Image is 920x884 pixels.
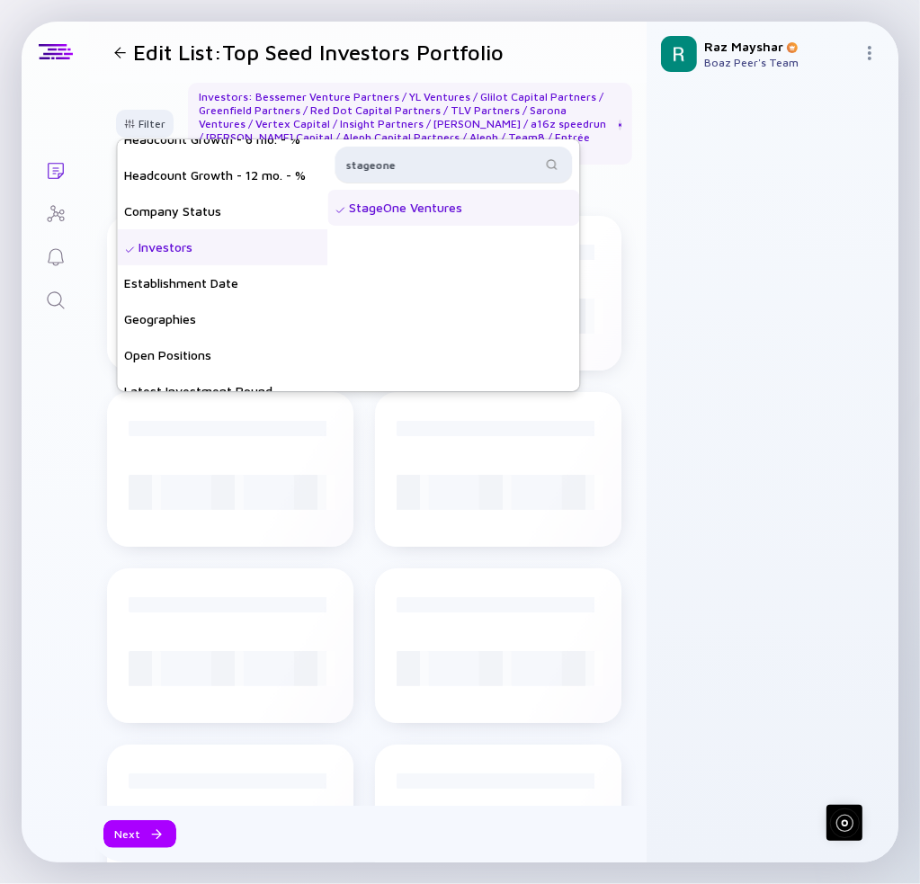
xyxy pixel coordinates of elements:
[862,46,877,60] img: Menu
[188,83,632,165] div: Investors : Bessemer Venture Partners / YL Ventures / Glilot Capital Partners / Greenfield Partne...
[133,40,504,65] h1: Edit List: Top Seed Investors Portfolio
[117,193,327,229] div: Company Status
[117,301,327,337] div: Geographies
[22,234,89,277] a: Reminders
[22,191,89,234] a: Investor Map
[117,337,327,373] div: Open Positions
[117,121,327,157] div: Headcount Growth - 6 mo. - %
[117,157,327,193] div: Headcount Growth - 12 mo. - %
[22,147,89,191] a: Lists
[117,265,327,301] div: Establishment Date
[117,229,327,265] div: Investors
[22,277,89,320] a: Search
[704,56,855,69] div: Boaz Peer's Team
[117,373,327,409] div: Latest Investment Round
[124,245,135,255] img: Selected
[661,36,697,72] img: Raz Profile Picture
[116,110,174,138] button: Filter
[704,39,855,54] div: Raz Mayshar
[103,820,176,848] button: Next
[113,110,176,138] div: Filter
[327,190,579,226] div: StageOne Ventures
[335,205,345,216] img: Selected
